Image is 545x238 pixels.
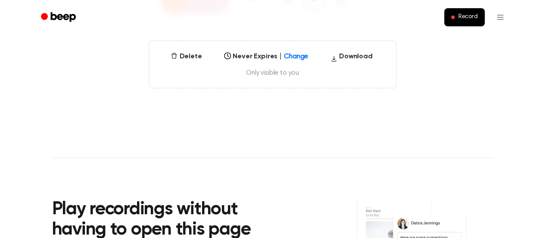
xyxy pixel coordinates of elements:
button: Delete [167,51,205,62]
button: Download [327,51,376,65]
button: Open menu [490,7,511,28]
button: Record [444,8,484,26]
span: Record [458,13,477,21]
a: Beep [35,9,84,26]
span: Only visible to you [160,69,386,77]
